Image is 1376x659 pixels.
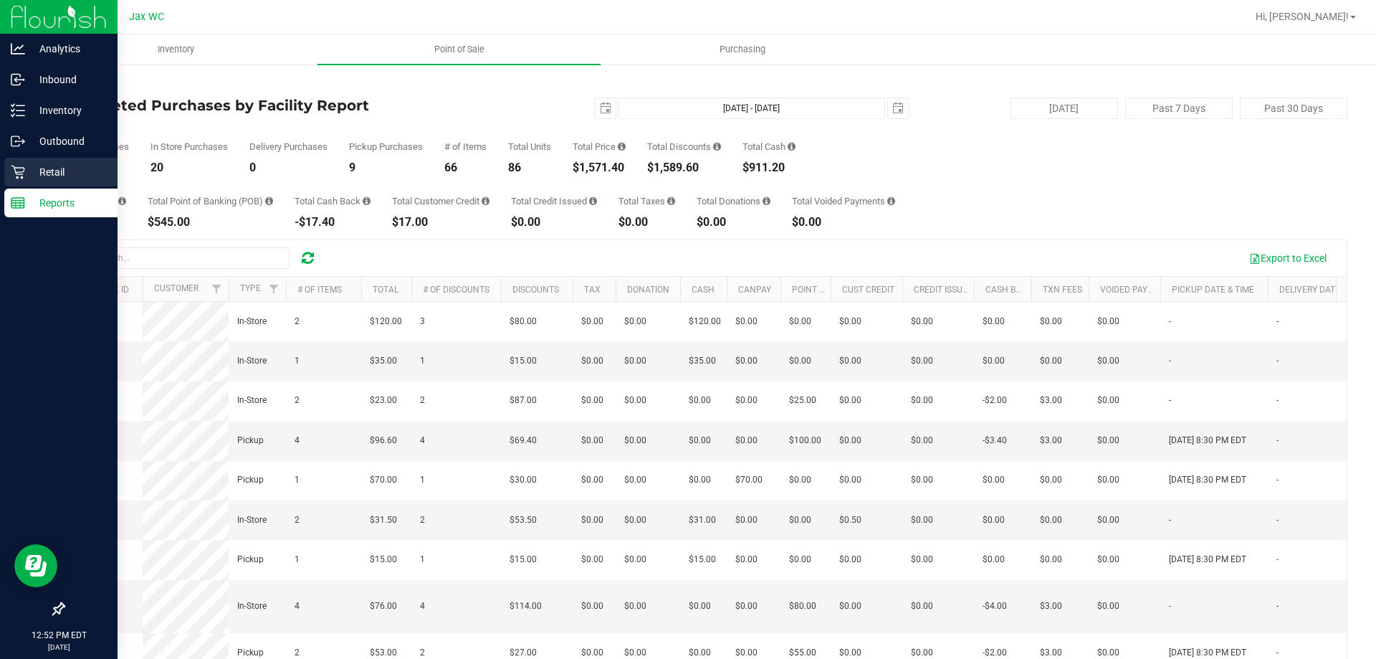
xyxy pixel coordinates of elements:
[1276,473,1279,487] span: -
[508,162,551,174] div: 86
[763,196,770,206] i: Sum of all round-up-to-next-dollar total price adjustments for all purchases in the date range.
[911,473,933,487] span: $0.00
[792,217,895,228] div: $0.00
[1169,354,1171,368] span: -
[63,98,491,113] h4: Completed Purchases by Facility Report
[911,434,933,447] span: $0.00
[237,473,264,487] span: Pickup
[689,434,711,447] span: $0.00
[581,315,603,328] span: $0.00
[370,473,397,487] span: $70.00
[1097,513,1119,527] span: $0.00
[510,354,537,368] span: $15.00
[1240,98,1347,119] button: Past 30 Days
[420,599,425,613] span: 4
[983,473,1005,487] span: $0.00
[240,283,261,293] a: Type
[1097,394,1119,407] span: $0.00
[420,434,425,447] span: 4
[1169,434,1246,447] span: [DATE] 8:30 PM EDT
[589,196,597,206] i: Sum of all account credit issued for all refunds from returned purchases in the date range.
[237,315,267,328] span: In-Store
[420,473,425,487] span: 1
[1097,315,1119,328] span: $0.00
[1172,285,1254,295] a: Pickup Date & Time
[1100,285,1171,295] a: Voided Payment
[581,434,603,447] span: $0.00
[150,142,228,151] div: In Store Purchases
[1040,354,1062,368] span: $0.00
[11,134,25,148] inline-svg: Outbound
[11,103,25,118] inline-svg: Inventory
[148,196,273,206] div: Total Point of Banking (POB)
[25,71,111,88] p: Inbound
[237,553,264,566] span: Pickup
[789,434,821,447] span: $100.00
[25,102,111,119] p: Inventory
[911,315,933,328] span: $0.00
[911,513,933,527] span: $0.00
[373,285,398,295] a: Total
[295,394,300,407] span: 2
[647,142,721,151] div: Total Discounts
[1276,354,1279,368] span: -
[154,283,199,293] a: Customer
[415,43,504,56] span: Point of Sale
[983,599,1007,613] span: -$4.00
[6,642,111,653] p: [DATE]
[689,354,716,368] span: $35.00
[1240,246,1336,270] button: Export to Excel
[1279,285,1340,295] a: Delivery Date
[295,599,300,613] span: 4
[692,285,715,295] a: Cash
[511,196,597,206] div: Total Credit Issued
[295,513,300,527] span: 2
[789,599,816,613] span: $80.00
[624,394,646,407] span: $0.00
[510,513,537,527] span: $53.50
[444,142,487,151] div: # of Items
[601,34,884,65] a: Purchasing
[1169,473,1246,487] span: [DATE] 8:30 PM EDT
[249,142,328,151] div: Delivery Purchases
[735,394,758,407] span: $0.00
[150,162,228,174] div: 20
[789,315,811,328] span: $0.00
[25,194,111,212] p: Reports
[237,513,267,527] span: In-Store
[1276,513,1279,527] span: -
[420,354,425,368] span: 1
[510,394,537,407] span: $87.00
[788,142,795,151] i: Sum of the successful, non-voided cash payment transactions for all purchases in the date range. ...
[1169,394,1171,407] span: -
[148,217,273,228] div: $545.00
[647,162,721,174] div: $1,589.60
[983,394,1007,407] span: -$2.00
[839,473,861,487] span: $0.00
[420,553,425,566] span: 1
[349,162,423,174] div: 9
[1040,553,1062,566] span: $0.00
[735,599,758,613] span: $0.00
[237,434,264,447] span: Pickup
[735,553,758,566] span: $0.00
[11,42,25,56] inline-svg: Analytics
[75,247,290,269] input: Search...
[295,196,371,206] div: Total Cash Back
[911,394,933,407] span: $0.00
[370,434,397,447] span: $96.60
[581,354,603,368] span: $0.00
[697,217,770,228] div: $0.00
[370,315,402,328] span: $120.00
[914,285,973,295] a: Credit Issued
[573,162,626,174] div: $1,571.40
[237,394,267,407] span: In-Store
[624,599,646,613] span: $0.00
[11,165,25,179] inline-svg: Retail
[735,473,763,487] span: $70.00
[789,473,811,487] span: $0.00
[392,196,489,206] div: Total Customer Credit
[624,553,646,566] span: $0.00
[839,599,861,613] span: $0.00
[297,285,342,295] a: # of Items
